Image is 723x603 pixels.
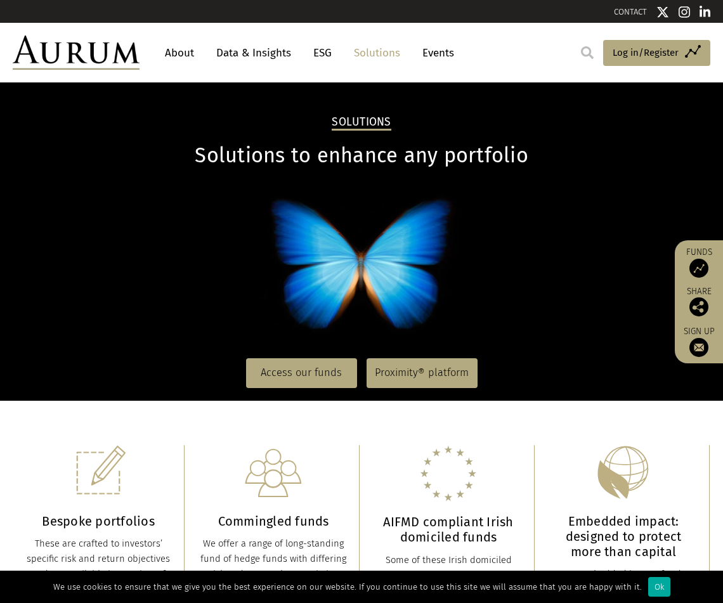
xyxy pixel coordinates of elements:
[367,358,478,387] a: Proximity® platform
[613,45,679,60] span: Log in/Register
[159,41,200,65] a: About
[681,287,717,316] div: Share
[648,577,670,597] div: Ok
[375,514,521,545] h3: AIFMD compliant Irish domiciled funds
[348,41,407,65] a: Solutions
[210,41,297,65] a: Data & Insights
[689,259,708,278] img: Access Funds
[656,6,669,18] img: Twitter icon
[603,40,710,67] a: Log in/Register
[700,6,711,18] img: Linkedin icon
[332,115,391,131] h2: Solutions
[550,514,696,559] h3: Embedded impact: designed to protect more than capital
[681,247,717,278] a: Funds
[681,326,717,357] a: Sign up
[679,6,690,18] img: Instagram icon
[25,514,171,529] h3: Bespoke portfolios
[689,297,708,316] img: Share this post
[416,41,454,65] a: Events
[200,514,346,529] h3: Commingled funds
[13,36,140,70] img: Aurum
[307,41,338,65] a: ESG
[246,358,357,387] a: Access our funds
[581,46,594,59] img: search.svg
[689,338,708,357] img: Sign up to our newsletter
[614,7,647,16] a: CONTACT
[13,143,710,168] h1: Solutions to enhance any portfolio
